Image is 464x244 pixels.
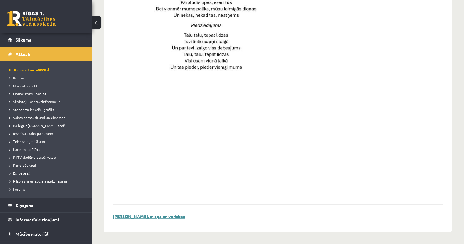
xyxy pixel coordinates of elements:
span: Par drošu vidi! [9,163,36,168]
legend: Informatīvie ziņojumi [16,213,84,227]
span: R1TV skolēnu pašpārvalde [9,155,56,160]
a: Ieskaišu skaits pa klasēm [9,131,85,136]
a: Mācību materiāli [8,227,84,241]
a: Kontakti [9,75,85,81]
a: Skolotāju kontaktinformācija [9,99,85,104]
span: Online konsultācijas [9,91,46,96]
a: Standarta ieskaišu grafiks [9,107,85,112]
span: Normatīvie akti [9,83,38,88]
a: Rīgas 1. Tālmācības vidusskola [7,11,56,26]
a: Ziņojumi [8,198,84,212]
span: Esi vesels! [9,171,30,176]
span: Skolotāju kontaktinformācija [9,99,60,104]
a: R1TV skolēnu pašpārvalde [9,155,85,160]
a: Par drošu vidi! [9,162,85,168]
span: Valsts pārbaudījumi un eksāmeni [9,115,67,120]
a: Karjeras izglītība [9,147,85,152]
span: Tehniskie jautājumi [9,139,45,144]
legend: Ziņojumi [16,198,84,212]
a: Normatīvie akti [9,83,85,89]
a: Valsts pārbaudījumi un eksāmeni [9,115,85,120]
a: Esi vesels! [9,170,85,176]
a: Kā iegūt [DOMAIN_NAME] prof [9,123,85,128]
a: Sākums [8,33,84,47]
span: Sākums [16,37,31,42]
a: Pilsoniskā un sociālā audzināšana [9,178,85,184]
span: Standarta ieskaišu grafiks [9,107,54,112]
span: Kā mācīties eSKOLĀ [9,67,50,72]
span: Ieskaišu skaits pa klasēm [9,131,53,136]
span: Kontakti [9,75,27,80]
a: Online konsultācijas [9,91,85,97]
a: Kā mācīties eSKOLĀ [9,67,85,73]
span: Kā iegūt [DOMAIN_NAME] prof [9,123,65,128]
a: Tehniskie jautājumi [9,139,85,144]
a: [PERSON_NAME], misija un vērtības [113,213,185,219]
a: Informatīvie ziņojumi [8,213,84,227]
a: Aktuāli [8,47,84,61]
span: Karjeras izglītība [9,147,40,152]
span: Aktuāli [16,51,30,57]
a: Forums [9,186,85,192]
span: Pilsoniskā un sociālā audzināšana [9,179,67,184]
span: Forums [9,187,25,191]
span: Mācību materiāli [16,231,49,237]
